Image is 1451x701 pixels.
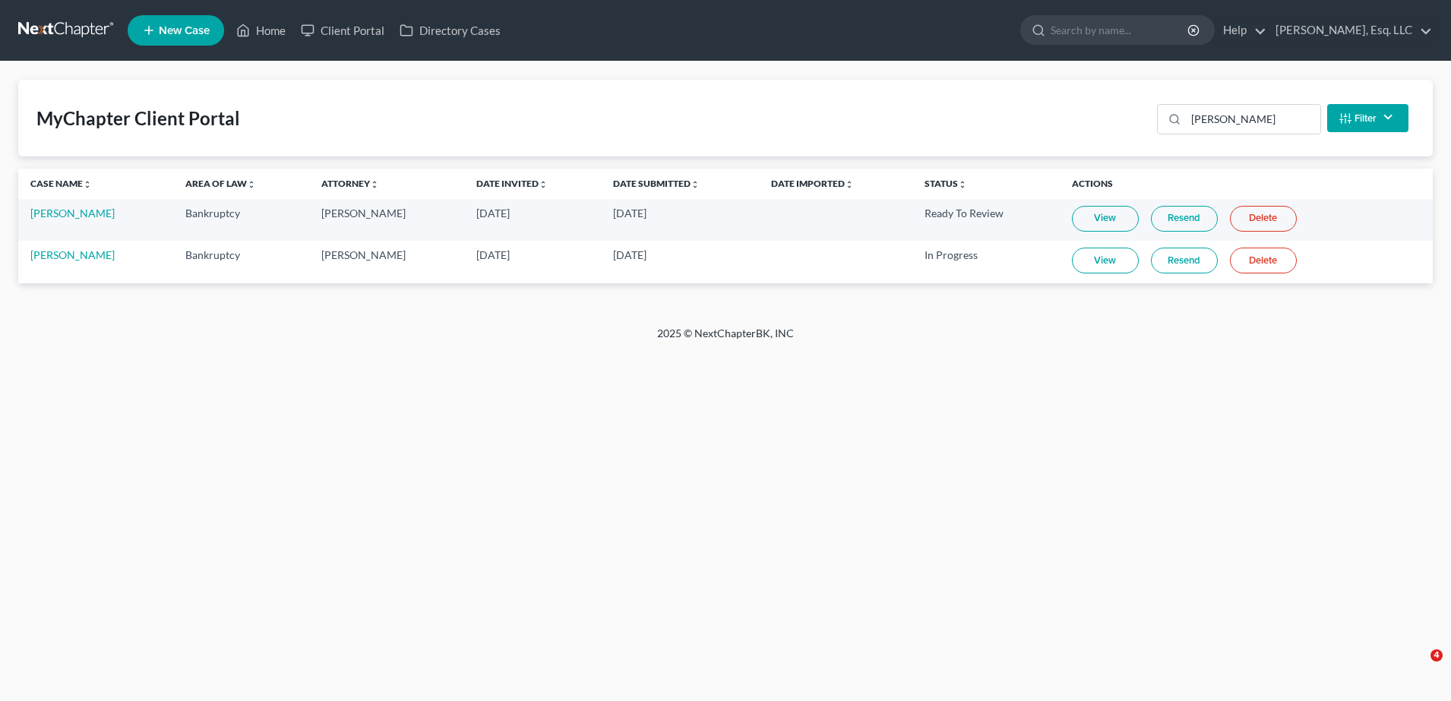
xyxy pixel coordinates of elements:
a: Date Importedunfold_more [771,178,854,189]
span: [DATE] [476,207,510,219]
th: Actions [1060,169,1433,199]
iframe: Intercom live chat [1399,649,1436,686]
a: Statusunfold_more [925,178,967,189]
a: View [1072,248,1139,273]
div: MyChapter Client Portal [36,106,240,131]
a: [PERSON_NAME] [30,207,115,219]
a: Area of Lawunfold_more [185,178,256,189]
td: [PERSON_NAME] [309,241,464,283]
a: Case Nameunfold_more [30,178,92,189]
a: Resend [1151,206,1218,232]
span: [DATE] [476,248,510,261]
i: unfold_more [370,180,379,189]
i: unfold_more [845,180,854,189]
a: Delete [1230,206,1297,232]
div: 2025 © NextChapterBK, INC [292,326,1159,353]
a: [PERSON_NAME] [30,248,115,261]
td: Bankruptcy [173,241,308,283]
td: Ready To Review [912,199,1060,241]
a: Resend [1151,248,1218,273]
a: View [1072,206,1139,232]
a: Help [1215,17,1266,44]
i: unfold_more [247,180,256,189]
span: 4 [1430,649,1443,662]
span: [DATE] [613,248,646,261]
i: unfold_more [958,180,967,189]
i: unfold_more [539,180,548,189]
a: Date Submittedunfold_more [613,178,700,189]
td: [PERSON_NAME] [309,199,464,241]
a: Client Portal [293,17,392,44]
span: [DATE] [613,207,646,219]
button: Filter [1327,104,1408,132]
a: [PERSON_NAME], Esq. LLC [1268,17,1432,44]
i: unfold_more [83,180,92,189]
a: Attorneyunfold_more [321,178,379,189]
a: Directory Cases [392,17,508,44]
a: Delete [1230,248,1297,273]
i: unfold_more [691,180,700,189]
a: Home [229,17,293,44]
input: Search... [1186,105,1320,134]
a: Date Invitedunfold_more [476,178,548,189]
td: In Progress [912,241,1060,283]
span: New Case [159,25,210,36]
input: Search by name... [1051,16,1190,44]
td: Bankruptcy [173,199,308,241]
